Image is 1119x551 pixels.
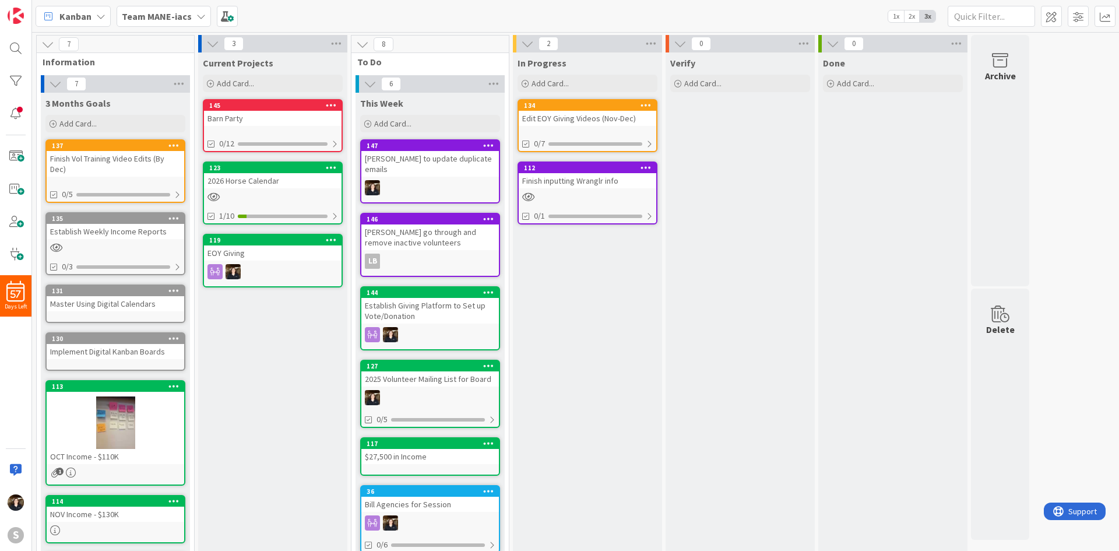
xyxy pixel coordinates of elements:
[365,180,380,195] img: KS
[684,78,722,89] span: Add Card...
[59,118,97,129] span: Add Card...
[47,449,184,464] div: OCT Income - $110K
[383,515,398,531] img: KS
[24,2,53,16] span: Support
[367,289,499,297] div: 144
[376,539,388,551] span: 0/6
[47,296,184,311] div: Master Using Digital Calendars
[204,264,342,279] div: KS
[8,527,24,543] div: S
[122,10,192,22] b: Team MANE-iacs
[361,371,499,387] div: 2025 Volunteer Mailing List for Board
[519,100,656,111] div: 134
[381,77,401,91] span: 6
[367,440,499,448] div: 117
[47,344,184,359] div: Implement Digital Kanban Boards
[204,173,342,188] div: 2026 Horse Calendar
[361,449,499,464] div: $27,500 in Income
[376,413,388,426] span: 0/5
[670,57,695,69] span: Verify
[519,100,656,126] div: 134Edit EOY Giving Videos (Nov-Dec)
[52,335,184,343] div: 130
[361,515,499,531] div: KS
[361,224,499,250] div: [PERSON_NAME] go through and remove inactive volunteers
[361,497,499,512] div: Bill Agencies for Session
[204,235,342,261] div: 119EOY Giving
[518,57,566,69] span: In Progress
[47,141,184,177] div: 137Finish Vol Training Video Edits (By Dec)
[224,37,244,51] span: 3
[361,141,499,151] div: 147
[59,37,79,51] span: 7
[532,78,569,89] span: Add Card...
[47,286,184,296] div: 131
[47,507,184,522] div: NOV Income - $130K
[519,163,656,188] div: 112Finish inputting Wranglr info
[43,56,180,68] span: Information
[361,141,499,177] div: 147[PERSON_NAME] to update duplicate emails
[66,77,86,91] span: 7
[986,322,1015,336] div: Delete
[47,213,184,239] div: 135Establish Weekly Income Reports
[365,390,380,405] img: KS
[367,487,499,496] div: 36
[203,57,273,69] span: Current Projects
[52,497,184,506] div: 114
[524,101,656,110] div: 134
[204,235,342,245] div: 119
[204,111,342,126] div: Barn Party
[204,163,342,188] div: 1232026 Horse Calendar
[374,37,393,51] span: 8
[52,287,184,295] div: 131
[219,210,234,222] span: 1/10
[204,163,342,173] div: 123
[204,100,342,126] div: 145Barn Party
[47,381,184,464] div: 113OCT Income - $110K
[47,334,184,344] div: 130
[47,141,184,151] div: 137
[204,245,342,261] div: EOY Giving
[56,468,64,475] span: 1
[904,10,920,22] span: 2x
[209,236,342,244] div: 119
[357,56,494,68] span: To Do
[367,215,499,223] div: 146
[361,438,499,464] div: 117$27,500 in Income
[209,164,342,172] div: 123
[367,362,499,370] div: 127
[948,6,1035,27] input: Quick Filter...
[361,361,499,371] div: 127
[519,111,656,126] div: Edit EOY Giving Videos (Nov-Dec)
[534,210,545,222] span: 0/1
[361,327,499,342] div: KS
[383,327,398,342] img: KS
[361,287,499,324] div: 144Establish Giving Platform to Set up Vote/Donation
[361,298,499,324] div: Establish Giving Platform to Set up Vote/Donation
[844,37,864,51] span: 0
[374,118,411,129] span: Add Card...
[47,496,184,507] div: 114
[367,142,499,150] div: 147
[920,10,935,22] span: 3x
[52,142,184,150] div: 137
[361,254,499,269] div: LB
[45,97,111,109] span: 3 Months Goals
[59,9,92,23] span: Kanban
[52,382,184,391] div: 113
[519,173,656,188] div: Finish inputting Wranglr info
[47,381,184,392] div: 113
[534,138,545,150] span: 0/7
[691,37,711,51] span: 0
[519,163,656,173] div: 112
[524,164,656,172] div: 112
[365,254,380,269] div: LB
[361,214,499,224] div: 146
[47,334,184,359] div: 130Implement Digital Kanban Boards
[361,180,499,195] div: KS
[226,264,241,279] img: KS
[47,151,184,177] div: Finish Vol Training Video Edits (By Dec)
[8,8,24,24] img: Visit kanbanzone.com
[361,486,499,497] div: 36
[8,494,24,511] img: KS
[823,57,845,69] span: Done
